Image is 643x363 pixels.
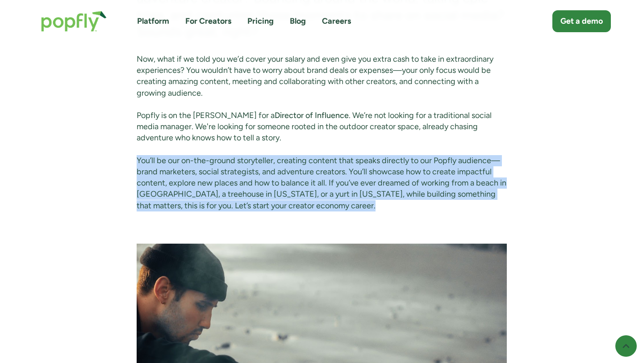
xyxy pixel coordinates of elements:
p: Popfly is on the [PERSON_NAME] for a . We’re not looking for a traditional social media manager. ... [137,110,507,144]
a: Blog [290,16,306,27]
a: For Creators [185,16,231,27]
a: Careers [322,16,351,27]
a: Get a demo [552,10,611,32]
a: Platform [137,16,169,27]
p: You’ll be our on-the-ground storyteller, creating content that speaks directly to our Popfly audi... [137,155,507,211]
div: Get a demo [560,16,603,27]
p: Now, what if we told you we’d cover your salary and even give you extra cash to take in extraordi... [137,54,507,99]
a: home [32,2,116,41]
a: Pricing [247,16,274,27]
a: Director of Influence [275,110,349,120]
